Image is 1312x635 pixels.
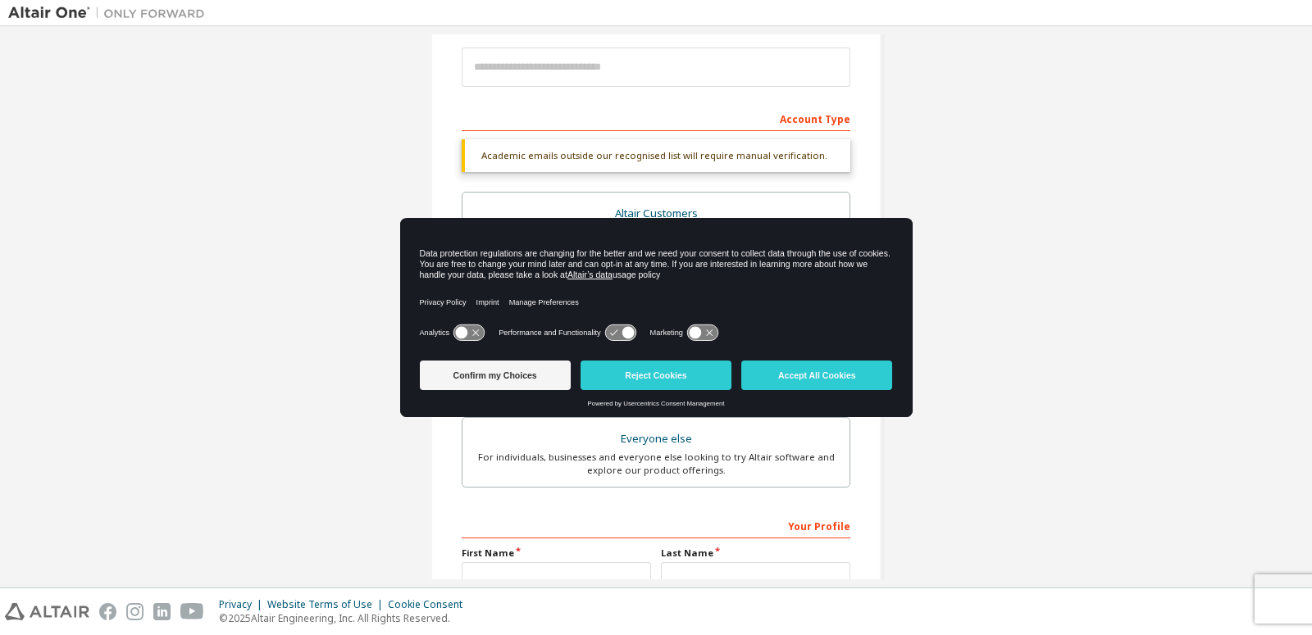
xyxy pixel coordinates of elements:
[462,139,850,172] div: Academic emails outside our recognised list will require manual verification.
[462,105,850,131] div: Account Type
[388,598,472,611] div: Cookie Consent
[8,5,213,21] img: Altair One
[462,547,651,560] label: First Name
[472,451,840,477] div: For individuals, businesses and everyone else looking to try Altair software and explore our prod...
[472,428,840,451] div: Everyone else
[180,603,204,620] img: youtube.svg
[219,598,267,611] div: Privacy
[661,547,850,560] label: Last Name
[462,512,850,538] div: Your Profile
[5,603,89,620] img: altair_logo.svg
[219,611,472,625] p: © 2025 Altair Engineering, Inc. All Rights Reserved.
[126,603,143,620] img: instagram.svg
[267,598,388,611] div: Website Terms of Use
[99,603,116,620] img: facebook.svg
[472,202,840,225] div: Altair Customers
[153,603,171,620] img: linkedin.svg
